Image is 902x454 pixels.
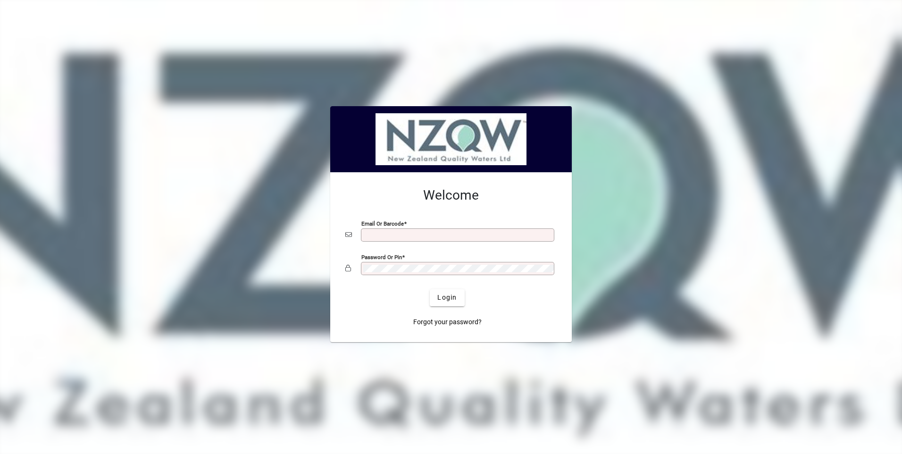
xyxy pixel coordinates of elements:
[430,289,464,306] button: Login
[361,253,402,260] mat-label: Password or Pin
[345,187,557,203] h2: Welcome
[361,220,404,227] mat-label: Email or Barcode
[413,317,482,327] span: Forgot your password?
[409,314,485,331] a: Forgot your password?
[437,293,457,303] span: Login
